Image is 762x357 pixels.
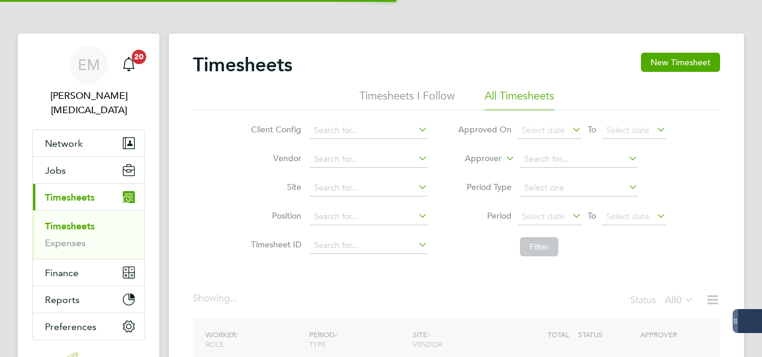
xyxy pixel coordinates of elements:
span: Network [45,138,83,149]
label: All [665,294,694,306]
input: Select one [520,180,638,196]
span: 20 [132,50,146,64]
li: Timesheets I Follow [359,89,455,110]
span: Jobs [45,165,66,176]
label: Position [247,210,301,221]
button: Filter [520,237,558,256]
input: Search for... [520,151,638,168]
input: Search for... [310,180,428,196]
h2: Timesheets [193,53,292,77]
span: EM [78,57,100,72]
span: Select date [522,211,565,222]
a: EM[PERSON_NAME][MEDICAL_DATA] [32,46,145,117]
button: Reports [33,286,144,313]
li: All Timesheets [485,89,554,110]
span: Reports [45,294,80,305]
button: New Timesheet [641,53,720,72]
label: Vendor [247,153,301,164]
span: Select date [606,211,649,222]
label: Site [247,181,301,192]
span: Finance [45,267,78,279]
span: ... [230,292,237,304]
input: Search for... [310,122,428,139]
div: Status [630,292,696,309]
button: Preferences [33,313,144,340]
span: Preferences [45,321,96,332]
label: Period Type [458,181,512,192]
div: Timesheets [33,210,144,259]
span: Select date [606,125,649,135]
label: Client Config [247,124,301,135]
div: Showing [193,292,240,305]
label: Timesheet ID [247,239,301,250]
a: 20 [117,46,141,84]
a: Expenses [45,237,86,249]
span: Ella Muse [32,89,145,117]
button: Jobs [33,157,144,183]
button: Finance [33,259,144,286]
label: Period [458,210,512,221]
span: To [584,122,600,137]
input: Search for... [310,151,428,168]
label: Approver [447,153,501,165]
span: Select date [522,125,565,135]
button: Timesheets [33,184,144,210]
span: 0 [676,294,682,306]
button: Network [33,130,144,156]
input: Search for... [310,237,428,254]
span: To [584,208,600,223]
input: Search for... [310,208,428,225]
label: Approved On [458,124,512,135]
a: Timesheets [45,220,95,232]
span: Timesheets [45,192,95,203]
